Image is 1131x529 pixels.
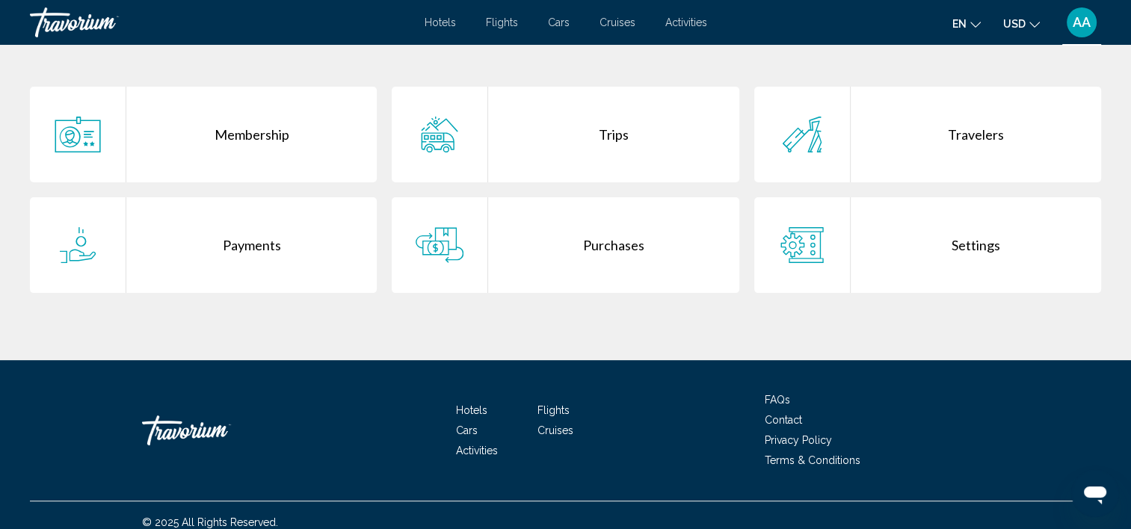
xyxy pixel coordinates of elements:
a: Contact [765,414,802,426]
a: Travorium [30,7,410,37]
a: Travorium [142,408,292,453]
a: Activities [665,16,707,28]
a: Payments [30,197,377,293]
div: Payments [126,197,377,293]
button: Change language [952,13,981,34]
a: Cruises [600,16,635,28]
a: Cruises [537,424,573,436]
a: Membership [30,87,377,182]
span: AA [1073,15,1091,30]
span: en [952,18,967,30]
div: Travelers [851,87,1101,182]
a: Cars [548,16,570,28]
a: Hotels [425,16,456,28]
button: Change currency [1003,13,1040,34]
a: FAQs [765,394,790,406]
a: Terms & Conditions [765,454,860,466]
a: Trips [392,87,739,182]
a: Flights [486,16,518,28]
a: Hotels [456,404,487,416]
div: Trips [488,87,739,182]
div: Settings [851,197,1101,293]
span: © 2025 All Rights Reserved. [142,516,278,528]
a: Privacy Policy [765,434,832,446]
iframe: Button to launch messaging window [1071,469,1119,517]
a: Travelers [754,87,1101,182]
a: Cars [456,424,478,436]
a: Activities [456,445,498,457]
a: Purchases [392,197,739,293]
div: Membership [126,87,377,182]
span: USD [1003,18,1026,30]
div: Purchases [488,197,739,293]
a: Settings [754,197,1101,293]
button: User Menu [1062,7,1101,38]
a: Flights [537,404,570,416]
